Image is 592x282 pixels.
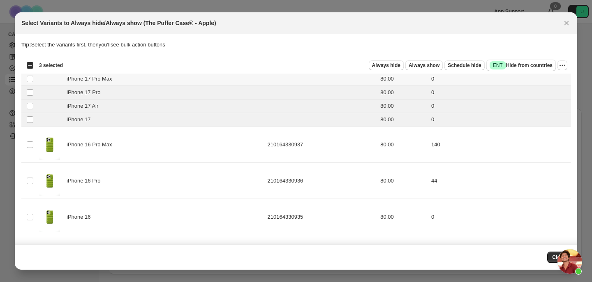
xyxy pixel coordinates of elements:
[429,113,571,127] td: 0
[39,129,60,160] img: the-puffer-case-apple-820541.png
[265,199,378,235] td: 210164330935
[552,254,566,261] span: Close
[557,249,582,274] a: Open chat
[378,86,429,99] td: 80.00
[39,201,60,232] img: the-puffer-case-apple-485903.png
[21,19,216,27] h2: Select Variants to Always hide/Always show (The Puffer Case® - Apple)
[39,238,60,268] img: the-puffer-case-apple-820541.png
[490,61,553,69] span: Hide from countries
[378,127,429,163] td: 80.00
[429,199,571,235] td: 0
[378,163,429,199] td: 80.00
[493,62,503,69] span: ENT
[378,99,429,113] td: 80.00
[369,60,404,70] button: Always hide
[67,141,116,149] span: iPhone 16 Pro Max
[378,199,429,235] td: 80.00
[557,60,567,70] button: More actions
[378,72,429,86] td: 80.00
[429,163,571,199] td: 44
[429,235,571,271] td: 9
[444,60,484,70] button: Schedule hide
[39,62,63,69] span: 3 selected
[67,213,95,221] span: iPhone 16
[486,60,556,71] button: SuccessENTHide from countries
[67,116,95,124] span: iPhone 17
[372,62,400,69] span: Always hide
[67,75,116,83] span: iPhone 17 Pro Max
[21,41,571,49] p: Select the variants first, then you'll see bulk action buttons
[265,235,378,271] td: 210164330934
[21,42,31,48] strong: Tip:
[405,60,443,70] button: Always show
[429,99,571,113] td: 0
[67,88,105,97] span: iPhone 17 Pro
[448,62,481,69] span: Schedule hide
[561,17,572,29] button: Close
[429,86,571,99] td: 0
[429,127,571,163] td: 140
[378,113,429,127] td: 80.00
[265,127,378,163] td: 210164330937
[547,252,571,263] button: Close
[409,62,439,69] span: Always show
[67,102,103,110] span: iPhone 17 Air
[67,177,105,185] span: iPhone 16 Pro
[39,165,60,196] img: the-puffer-case-apple-732322.png
[429,72,571,86] td: 0
[378,235,429,271] td: 80.00
[265,163,378,199] td: 210164330936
